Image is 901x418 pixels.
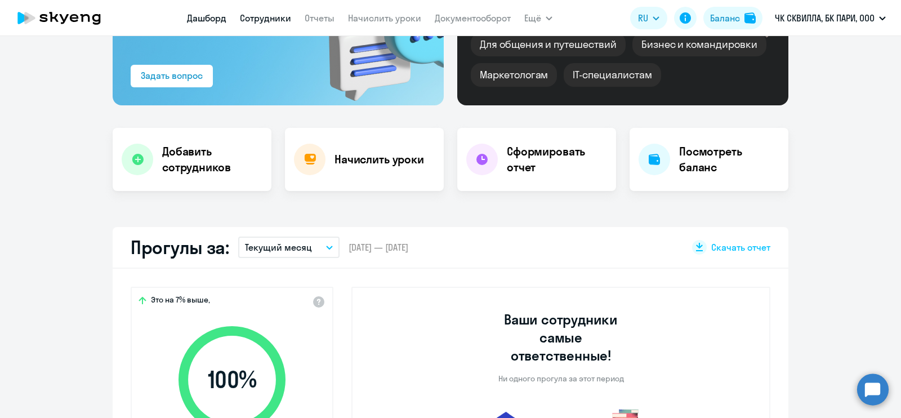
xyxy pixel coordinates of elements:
[524,7,552,29] button: Ещё
[238,237,340,258] button: Текущий месяц
[240,12,291,24] a: Сотрудники
[471,33,626,56] div: Для общения и путешествий
[348,12,421,24] a: Начислить уроки
[131,236,229,259] h2: Прогулы за:
[638,11,648,25] span: RU
[711,241,770,254] span: Скачать отчет
[498,373,624,384] p: Ни одного прогула за этот период
[775,11,875,25] p: ЧК СКВИЛЛА, БК ПАРИ, ООО
[507,144,607,175] h4: Сформировать отчет
[744,12,756,24] img: balance
[489,310,634,364] h3: Ваши сотрудники самые ответственные!
[769,5,891,32] button: ЧК СКВИЛЛА, БК ПАРИ, ООО
[632,33,766,56] div: Бизнес и командировки
[167,366,297,393] span: 100 %
[141,69,203,82] div: Задать вопрос
[245,241,312,254] p: Текущий месяц
[131,65,213,87] button: Задать вопрос
[630,7,667,29] button: RU
[524,11,541,25] span: Ещё
[305,12,334,24] a: Отчеты
[710,11,740,25] div: Баланс
[471,63,557,87] div: Маркетологам
[334,152,424,167] h4: Начислить уроки
[187,12,226,24] a: Дашборд
[349,241,408,254] span: [DATE] — [DATE]
[703,7,762,29] button: Балансbalance
[679,144,779,175] h4: Посмотреть баланс
[435,12,511,24] a: Документооборот
[151,295,210,308] span: Это на 7% выше,
[162,144,262,175] h4: Добавить сотрудников
[564,63,661,87] div: IT-специалистам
